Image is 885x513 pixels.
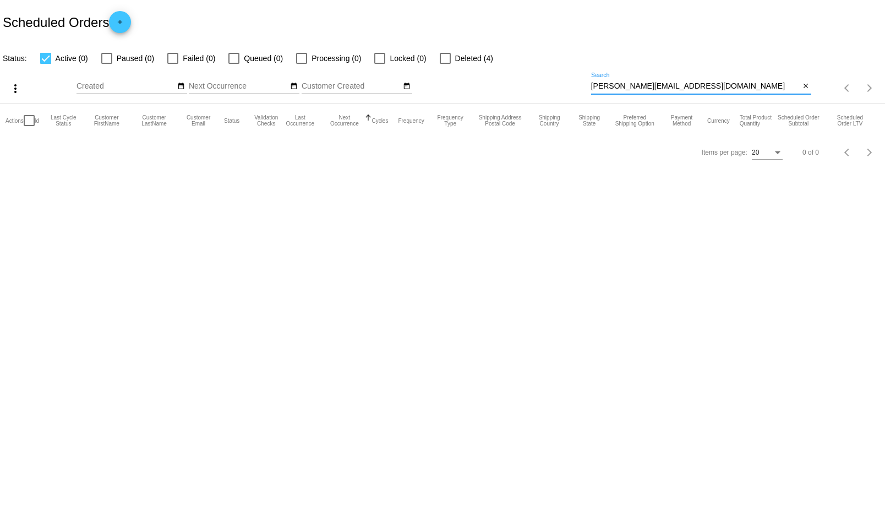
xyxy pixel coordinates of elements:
[183,114,214,127] button: Change sorting for CustomerEmail
[283,114,317,127] button: Change sorting for LastOccurrenceUtc
[859,77,881,99] button: Next page
[831,114,870,127] button: Change sorting for LifetimeValue
[837,77,859,99] button: Previous page
[613,114,656,127] button: Change sorting for PreferredShippingOption
[224,117,239,124] button: Change sorting for Status
[455,52,493,65] span: Deleted (4)
[752,149,783,157] mat-select: Items per page:
[77,82,176,91] input: Created
[859,141,881,163] button: Next page
[777,114,821,127] button: Change sorting for Subtotal
[177,82,185,91] mat-icon: date_range
[35,117,39,124] button: Change sorting for Id
[6,104,24,137] mat-header-cell: Actions
[390,52,426,65] span: Locked (0)
[113,18,127,31] mat-icon: add
[575,114,604,127] button: Change sorting for ShippingState
[800,81,811,92] button: Clear
[477,114,524,127] button: Change sorting for ShippingPostcode
[434,114,467,127] button: Change sorting for FrequencyType
[117,52,154,65] span: Paused (0)
[533,114,565,127] button: Change sorting for ShippingCountry
[183,52,215,65] span: Failed (0)
[249,104,283,137] mat-header-cell: Validation Checks
[403,82,411,91] mat-icon: date_range
[802,82,810,91] mat-icon: close
[244,52,283,65] span: Queued (0)
[837,141,859,163] button: Previous page
[752,149,759,156] span: 20
[9,82,22,95] mat-icon: more_vert
[88,114,126,127] button: Change sorting for CustomerFirstName
[591,82,800,91] input: Search
[290,82,298,91] mat-icon: date_range
[707,117,730,124] button: Change sorting for CurrencyIso
[666,114,697,127] button: Change sorting for PaymentMethod.Type
[302,82,401,91] input: Customer Created
[312,52,361,65] span: Processing (0)
[135,114,173,127] button: Change sorting for CustomerLastName
[702,149,747,156] div: Items per page:
[49,114,78,127] button: Change sorting for LastProcessingCycleId
[189,82,288,91] input: Next Occurrence
[3,54,27,63] span: Status:
[372,117,388,124] button: Change sorting for Cycles
[802,149,819,156] div: 0 of 0
[3,11,131,33] h2: Scheduled Orders
[56,52,88,65] span: Active (0)
[740,104,777,137] mat-header-cell: Total Product Quantity
[327,114,362,127] button: Change sorting for NextOccurrenceUtc
[398,117,424,124] button: Change sorting for Frequency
